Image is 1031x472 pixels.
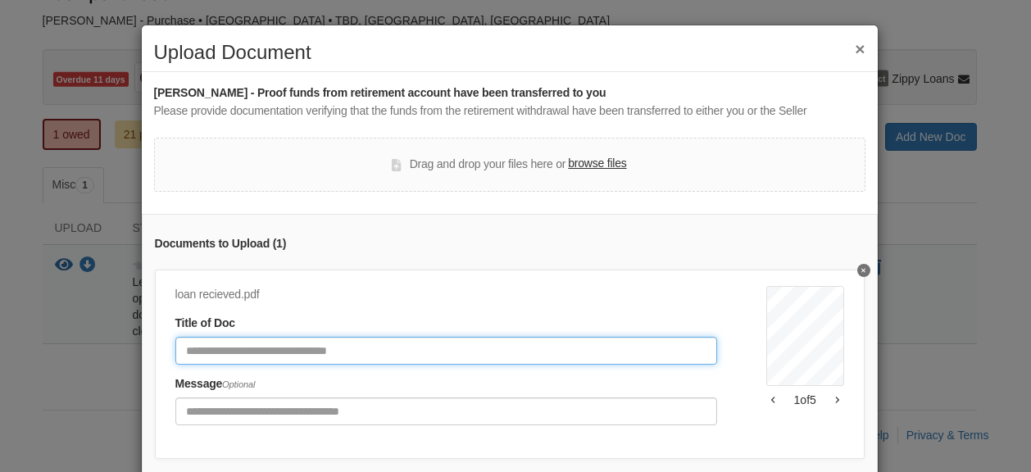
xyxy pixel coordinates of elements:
label: browse files [568,155,626,173]
div: Please provide documentation verifying that the funds from the retirement withdrawal have been tr... [154,102,865,120]
div: loan recieved.pdf [175,286,717,304]
h2: Upload Document [154,42,865,63]
label: Message [175,375,256,393]
div: 1 of 5 [766,392,844,408]
button: Delete undefined [857,264,870,277]
label: Title of Doc [175,315,235,333]
button: × [855,40,865,57]
div: Drag and drop your files here or [392,155,626,175]
div: [PERSON_NAME] - Proof funds from retirement account have been transferred to you [154,84,865,102]
span: Optional [222,379,255,389]
input: Document Title [175,337,717,365]
div: Documents to Upload ( 1 ) [155,235,865,253]
input: Include any comments on this document [175,397,717,425]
